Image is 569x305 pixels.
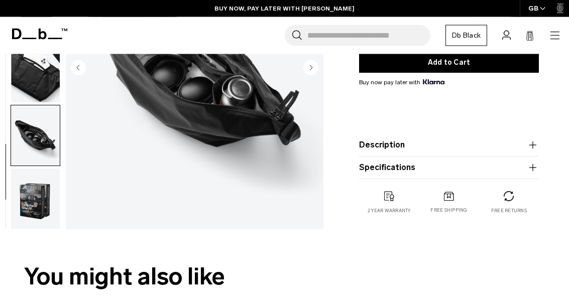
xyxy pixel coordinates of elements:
button: Photo Pro Sling Bag Bundle [11,169,60,230]
p: 2 year warranty [368,208,411,215]
button: Previous slide [71,60,86,77]
img: Photo Pro Sling Bag Bundle [11,106,60,166]
p: Free shipping [430,207,467,214]
button: Next slide [303,60,318,77]
img: {"height" => 20, "alt" => "Klarna"} [423,80,444,85]
span: Buy now pay later with [359,78,444,87]
p: Free returns [491,208,527,215]
button: Specifications [359,162,539,174]
img: Photo Pro Sling Bag Bundle [11,43,60,103]
a: BUY NOW, PAY LATER WITH [PERSON_NAME] [214,4,355,13]
h2: You might also like [24,259,545,294]
button: Add to Cart [359,52,539,73]
button: Photo Pro Sling Bag Bundle [11,105,60,167]
img: Photo Pro Sling Bag Bundle [11,169,60,229]
button: Description [359,139,539,151]
a: Db Black [445,25,487,46]
button: Photo Pro Sling Bag Bundle [11,42,60,103]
